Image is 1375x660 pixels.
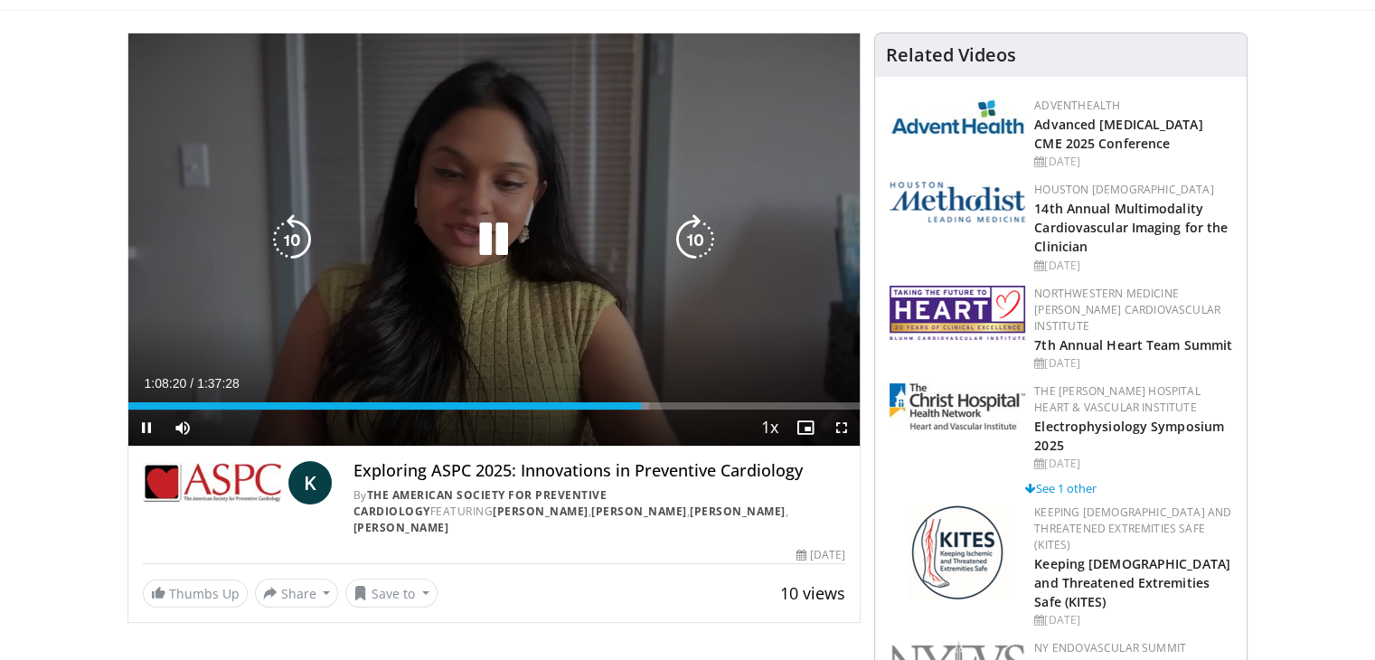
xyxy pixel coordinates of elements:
span: 1:37:28 [197,376,240,391]
a: Keeping [DEMOGRAPHIC_DATA] and Threatened Extremities Safe (KITES) [1034,504,1231,552]
button: Fullscreen [824,410,860,446]
img: 5c3c682d-da39-4b33-93a5-b3fb6ba9580b.jpg.150x105_q85_autocrop_double_scale_upscale_version-0.2.jpg [890,98,1025,135]
button: Save to [345,579,438,608]
button: Pause [128,410,165,446]
div: By FEATURING , , , [353,487,845,536]
h4: Exploring ASPC 2025: Innovations in Preventive Cardiology [353,461,845,481]
a: AdventHealth [1034,98,1120,113]
h4: Related Videos [886,44,1016,66]
a: [PERSON_NAME] [353,520,449,535]
button: Enable picture-in-picture mode [787,410,824,446]
a: NY Endovascular Summit [1034,640,1186,655]
img: bf26f766-c297-4107-aaff-b3718bba667b.png.150x105_q85_autocrop_double_scale_upscale_version-0.2.png [908,504,1008,599]
a: Thumbs Up [143,580,248,608]
button: Share [255,579,339,608]
img: The American Society for Preventive Cardiology [143,461,281,504]
a: Electrophysiology Symposium 2025 [1034,418,1224,454]
button: Playback Rate [751,410,787,446]
a: Houston [DEMOGRAPHIC_DATA] [1034,182,1213,197]
div: [DATE] [1034,258,1232,274]
div: [DATE] [1034,154,1232,170]
a: 14th Annual Multimodality Cardiovascular Imaging for the Clinician [1034,200,1228,255]
video-js: Video Player [128,33,861,447]
button: Mute [165,410,201,446]
a: The American Society for Preventive Cardiology [353,487,607,519]
img: 32b1860c-ff7d-4915-9d2b-64ca529f373e.jpg.150x105_q85_autocrop_double_scale_upscale_version-0.2.jpg [890,383,1025,429]
span: / [190,376,193,391]
div: Progress Bar [128,402,861,410]
a: 7th Annual Heart Team Summit [1034,336,1232,354]
div: [DATE] [1034,355,1232,372]
img: 5e4488cc-e109-4a4e-9fd9-73bb9237ee91.png.150x105_q85_autocrop_double_scale_upscale_version-0.2.png [890,182,1025,222]
a: [PERSON_NAME] [493,504,589,519]
a: K [288,461,332,504]
a: Advanced [MEDICAL_DATA] CME 2025 Conference [1034,116,1202,152]
a: Northwestern Medicine [PERSON_NAME] Cardiovascular Institute [1034,286,1220,334]
a: The [PERSON_NAME] Hospital Heart & Vascular Institute [1034,383,1200,415]
a: See 1 other [1025,480,1097,496]
span: 1:08:20 [145,376,187,391]
a: Keeping [DEMOGRAPHIC_DATA] and Threatened Extremities Safe (KITES) [1034,555,1230,610]
img: f8a43200-de9b-4ddf-bb5c-8eb0ded660b2.png.150x105_q85_autocrop_double_scale_upscale_version-0.2.png [890,286,1025,340]
a: [PERSON_NAME] [690,504,786,519]
div: [DATE] [1034,456,1232,472]
div: [DATE] [796,547,845,563]
span: 10 views [780,582,845,604]
a: [PERSON_NAME] [591,504,687,519]
div: [DATE] [1034,612,1232,628]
